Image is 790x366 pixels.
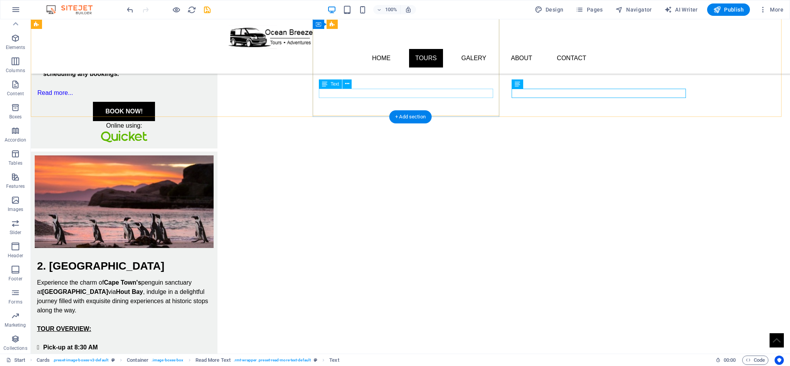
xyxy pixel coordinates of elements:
[775,356,784,365] button: Usercentrics
[724,356,736,365] span: 00 00
[661,3,701,16] button: AI Writer
[202,5,212,14] button: save
[314,358,317,362] i: This element is a customizable preset
[713,6,744,13] span: Publish
[729,357,730,363] span: :
[373,5,401,14] button: 100%
[330,82,339,86] span: Text
[742,356,768,365] button: Code
[6,356,25,365] a: Click to cancel selection. Double-click to open Pages
[126,5,135,14] i: Undo: Move elements (Ctrl+Z)
[53,356,108,365] span: . preset-image-boxes-v3-default
[6,183,25,189] p: Features
[716,356,736,365] h6: Session time
[6,44,25,51] p: Elements
[44,5,102,14] img: Editor Logo
[389,110,432,123] div: + Add section
[664,6,698,13] span: AI Writer
[8,276,22,282] p: Footer
[532,3,567,16] button: Design
[405,6,412,13] i: On resize automatically adjust zoom level to fit chosen device.
[37,356,339,365] nav: breadcrumb
[187,5,196,14] button: reload
[234,356,311,365] span: . rmt-wrapper .preset-read-more-text-default
[6,67,25,74] p: Columns
[8,160,22,166] p: Tables
[187,5,196,14] i: Reload page
[615,6,652,13] span: Navigator
[329,356,339,365] span: Click to select. Double-click to edit
[37,356,50,365] span: Click to select. Double-click to edit
[3,345,27,351] p: Collections
[5,137,26,143] p: Accordion
[172,5,181,14] button: Click here to leave preview mode and continue editing
[8,206,24,213] p: Images
[573,3,606,16] button: Pages
[9,114,22,120] p: Boxes
[532,3,567,16] div: Design (Ctrl+Alt+Y)
[756,3,787,16] button: More
[8,253,23,259] p: Header
[746,356,765,365] span: Code
[152,356,184,365] span: . image-boxes-box
[125,5,135,14] button: undo
[10,229,22,236] p: Slider
[111,358,115,362] i: This element is a customizable preset
[576,6,603,13] span: Pages
[203,5,212,14] i: Save (Ctrl+S)
[385,5,397,14] h6: 100%
[612,3,655,16] button: Navigator
[707,3,750,16] button: Publish
[8,299,22,305] p: Forms
[7,91,24,97] p: Content
[535,6,564,13] span: Design
[759,6,783,13] span: More
[127,356,148,365] span: Click to select. Double-click to edit
[5,322,26,328] p: Marketing
[195,356,231,365] span: Click to select. Double-click to edit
